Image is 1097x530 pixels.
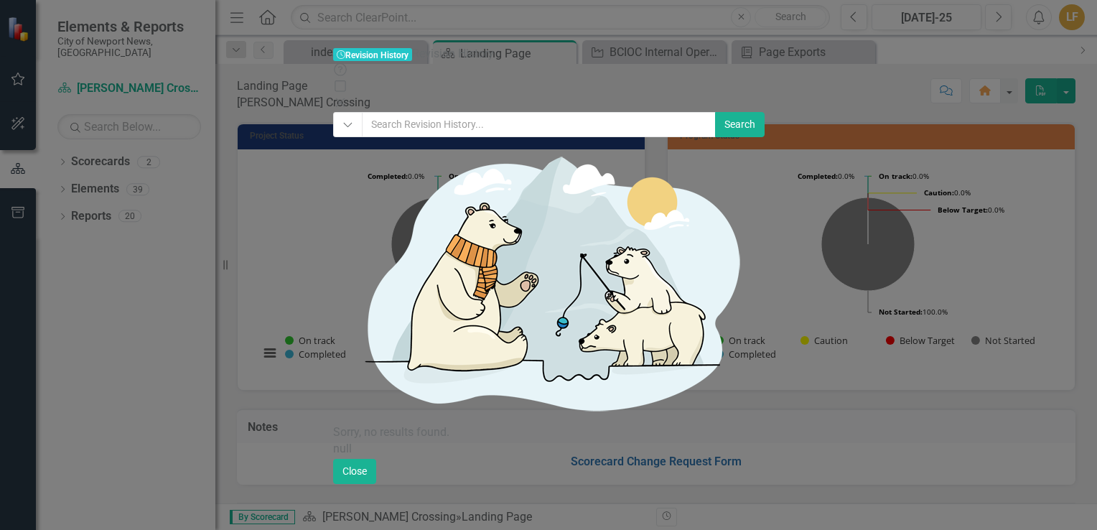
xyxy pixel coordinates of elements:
[333,137,764,424] img: No results found
[715,112,765,137] button: Search
[362,112,716,137] input: Search Revision History...
[412,47,494,60] span: Revision History
[333,459,376,484] button: Close
[333,424,764,441] div: Sorry, no results found.
[333,441,484,457] div: null
[333,48,412,62] span: Revision History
